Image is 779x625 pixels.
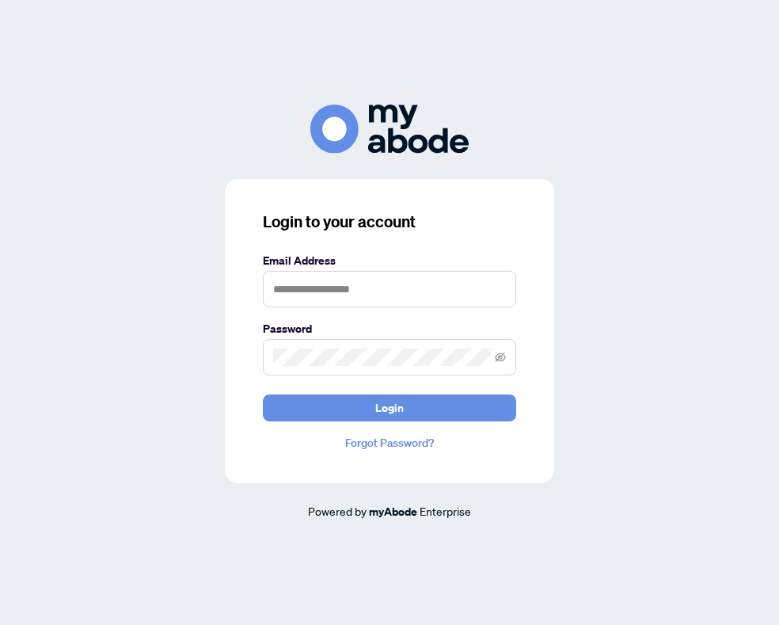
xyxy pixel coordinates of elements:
[263,320,516,337] label: Password
[420,504,471,518] span: Enterprise
[263,252,516,269] label: Email Address
[310,105,469,153] img: ma-logo
[263,434,516,452] a: Forgot Password?
[495,352,506,363] span: eye-invisible
[263,211,516,233] h3: Login to your account
[263,394,516,421] button: Login
[308,504,367,518] span: Powered by
[369,503,417,520] a: myAbode
[375,395,404,421] span: Login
